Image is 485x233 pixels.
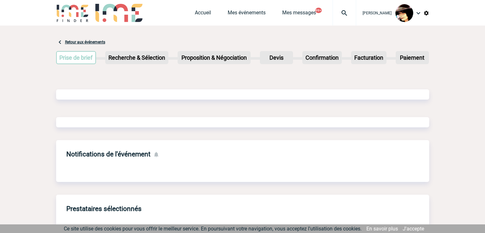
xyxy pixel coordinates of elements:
a: J'accepte [403,226,424,232]
p: Confirmation [303,52,341,64]
p: Facturation [352,52,386,64]
p: Recherche & Sélection [106,52,168,64]
button: 99+ [315,8,322,13]
p: Proposition & Négociation [178,52,250,64]
p: Devis [261,52,292,64]
a: Mes messages [282,10,316,19]
h4: Notifications de l'événement [66,150,151,158]
p: Prise de brief [57,52,96,64]
a: Retour aux événements [65,40,105,44]
a: Accueil [195,10,211,19]
h4: Prestataires sélectionnés [66,205,142,213]
img: 101023-0.jpg [395,4,413,22]
p: Paiement [396,52,428,64]
img: IME-Finder [56,4,89,22]
span: [PERSON_NAME] [363,11,392,15]
a: Mes événements [228,10,266,19]
a: En savoir plus [366,226,398,232]
span: Ce site utilise des cookies pour vous offrir le meilleur service. En poursuivant votre navigation... [64,226,362,232]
